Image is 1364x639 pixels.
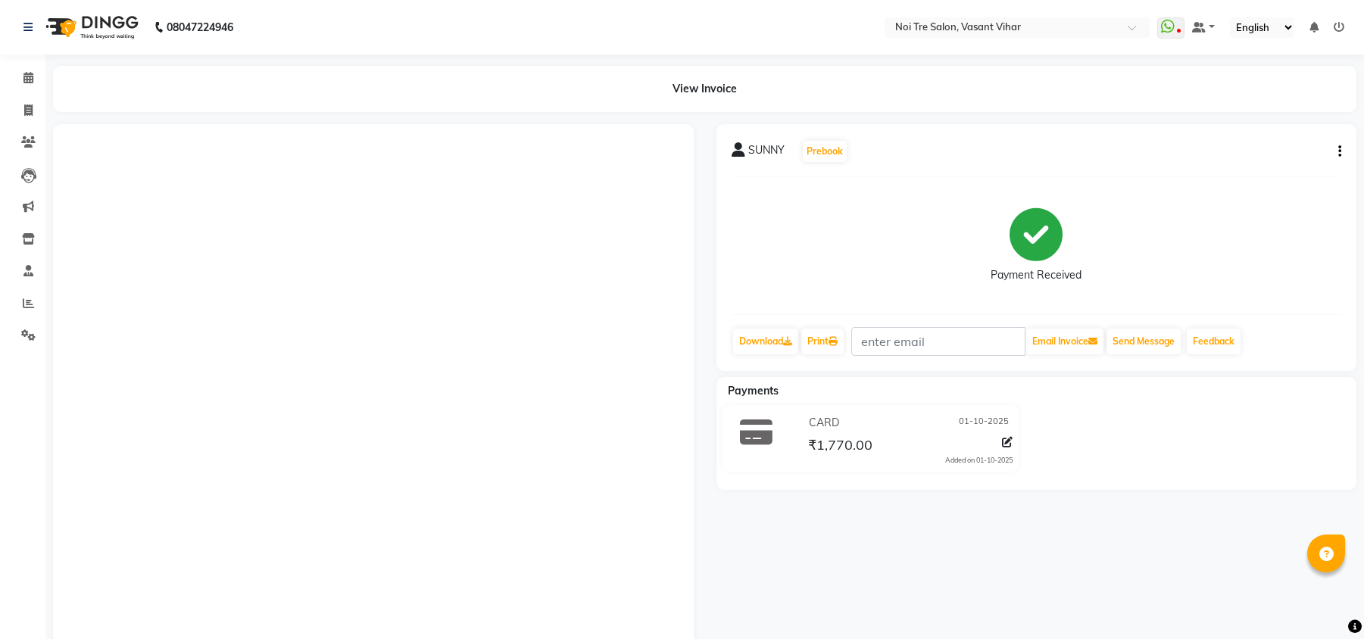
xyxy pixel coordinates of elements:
a: Download [733,329,798,354]
div: Added on 01-10-2025 [945,455,1013,466]
span: CARD [809,415,839,431]
input: enter email [851,327,1025,356]
div: View Invoice [53,66,1356,112]
button: Prebook [803,141,847,162]
a: Print [801,329,844,354]
b: 08047224946 [167,6,233,48]
button: Email Invoice [1026,329,1103,354]
span: Payments [728,384,779,397]
img: logo [39,6,142,48]
button: Send Message [1106,329,1181,354]
iframe: chat widget [1300,578,1349,624]
a: Feedback [1187,329,1241,354]
span: ₹1,770.00 [808,436,872,457]
span: SUNNY [748,142,785,164]
span: 01-10-2025 [959,415,1009,431]
div: Payment Received [991,267,1082,283]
